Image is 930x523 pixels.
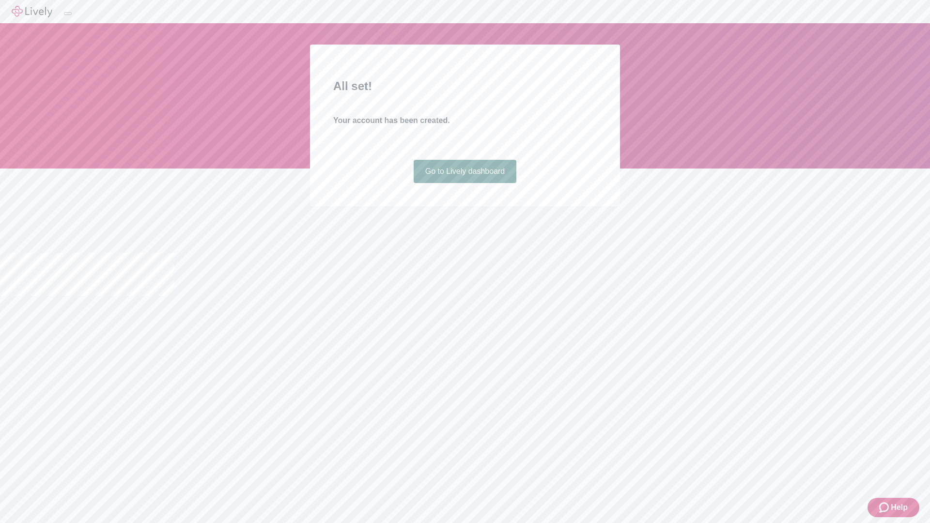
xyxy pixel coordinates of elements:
[891,502,908,513] span: Help
[868,498,919,517] button: Zendesk support iconHelp
[333,115,597,126] h4: Your account has been created.
[414,160,517,183] a: Go to Lively dashboard
[64,12,72,15] button: Log out
[12,6,52,17] img: Lively
[333,77,597,95] h2: All set!
[879,502,891,513] svg: Zendesk support icon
